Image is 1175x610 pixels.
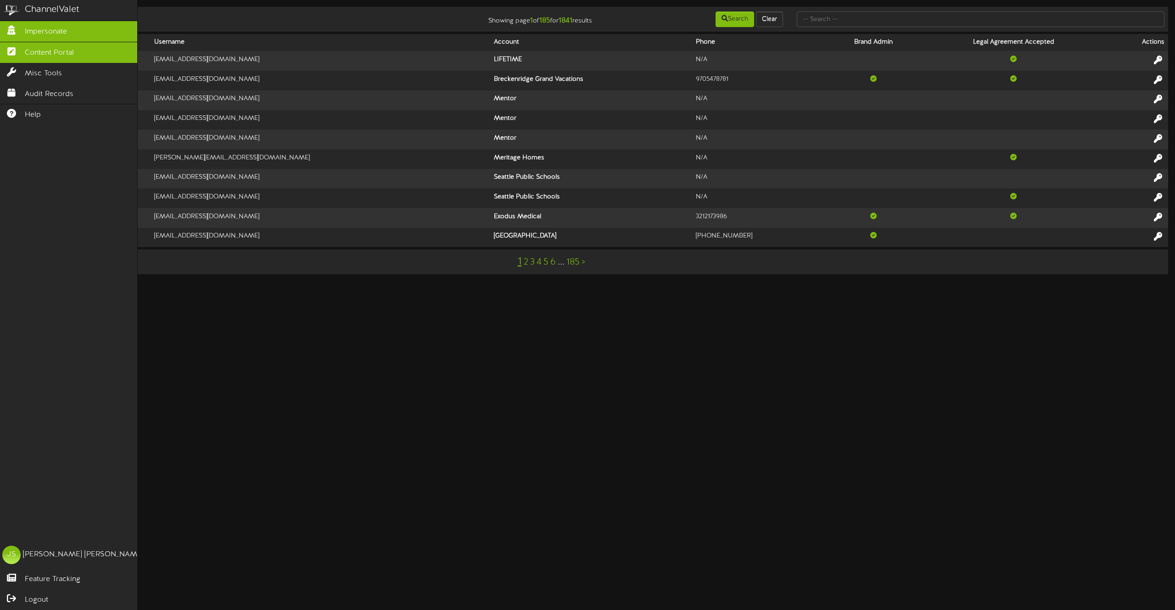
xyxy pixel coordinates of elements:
span: Content Portal [25,48,74,58]
button: Search [716,11,754,27]
span: Audit Records [25,89,73,100]
strong: 1 [530,17,533,25]
td: 3212173986 [692,208,825,228]
th: Username [151,34,490,51]
div: Showing page of for results [408,11,599,26]
td: [EMAIL_ADDRESS][DOMAIN_NAME] [151,208,490,228]
a: 1 [518,256,522,268]
td: [PERSON_NAME][EMAIL_ADDRESS][DOMAIN_NAME] [151,149,490,169]
td: [PHONE_NUMBER] [692,228,825,247]
td: 9705478781 [692,71,825,90]
th: [GEOGRAPHIC_DATA] [490,228,692,247]
span: Feature Tracking [25,574,80,585]
strong: 1841 [559,17,572,25]
td: [EMAIL_ADDRESS][DOMAIN_NAME] [151,51,490,71]
td: N/A [692,110,825,130]
td: [EMAIL_ADDRESS][DOMAIN_NAME] [151,130,490,149]
div: JS [2,546,21,564]
span: Logout [25,595,48,605]
td: [EMAIL_ADDRESS][DOMAIN_NAME] [151,90,490,110]
th: Mentor [490,110,692,130]
th: Phone [692,34,825,51]
th: LIFETIME [490,51,692,71]
th: Mentor [490,130,692,149]
td: [EMAIL_ADDRESS][DOMAIN_NAME] [151,169,490,189]
th: Seattle Public Schools [490,169,692,189]
th: Account [490,34,692,51]
td: N/A [692,169,825,189]
td: N/A [692,188,825,208]
td: N/A [692,149,825,169]
td: N/A [692,90,825,110]
th: Brand Admin [825,34,921,51]
td: [EMAIL_ADDRESS][DOMAIN_NAME] [151,228,490,247]
th: Mentor [490,90,692,110]
a: > [582,257,585,267]
th: Seattle Public Schools [490,188,692,208]
input: -- Search -- [797,11,1164,27]
td: [EMAIL_ADDRESS][DOMAIN_NAME] [151,188,490,208]
th: Legal Agreement Accepted [921,34,1106,51]
div: ChannelValet [25,3,79,17]
a: 185 [566,257,580,267]
th: Exodus Medical [490,208,692,228]
td: N/A [692,130,825,149]
a: 3 [530,257,535,267]
a: 5 [543,257,548,267]
span: Impersonate [25,27,67,37]
a: 6 [550,257,556,267]
button: Clear [756,11,783,27]
td: [EMAIL_ADDRESS][DOMAIN_NAME] [151,110,490,130]
span: Misc Tools [25,68,62,79]
div: [PERSON_NAME] [PERSON_NAME] [23,549,144,560]
td: [EMAIL_ADDRESS][DOMAIN_NAME] [151,71,490,90]
a: 4 [537,257,542,267]
a: 2 [524,257,528,267]
th: Breckenridge Grand Vacations [490,71,692,90]
td: N/A [692,51,825,71]
th: Actions [1106,34,1168,51]
th: Meritage Homes [490,149,692,169]
a: ... [558,257,565,267]
strong: 185 [539,17,550,25]
span: Help [25,110,41,120]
